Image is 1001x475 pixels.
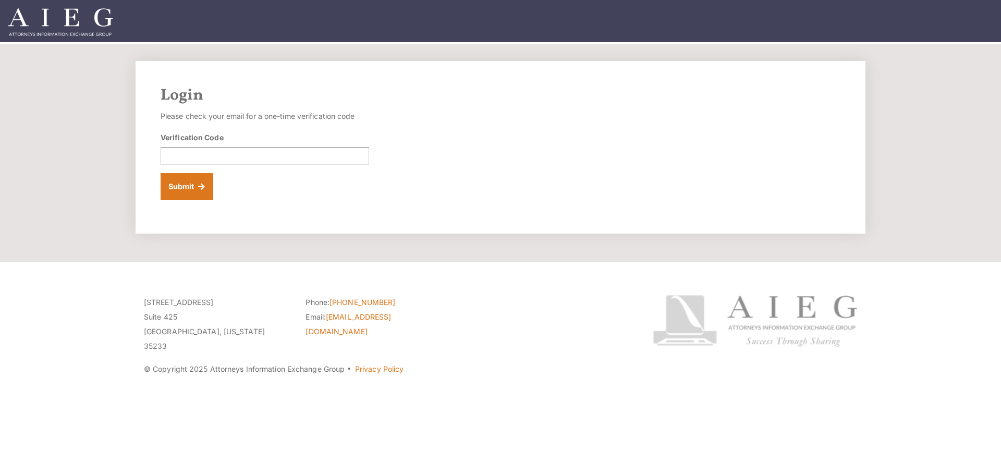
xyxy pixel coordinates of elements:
h2: Login [161,86,840,105]
p: © Copyright 2025 Attorneys Information Exchange Group [144,362,614,376]
img: Attorneys Information Exchange Group [8,8,113,36]
li: Phone: [306,295,451,310]
a: [EMAIL_ADDRESS][DOMAIN_NAME] [306,312,391,336]
a: Privacy Policy [355,364,404,373]
li: Email: [306,310,451,339]
p: Please check your email for a one-time verification code [161,109,369,124]
label: Verification Code [161,132,224,143]
p: [STREET_ADDRESS] Suite 425 [GEOGRAPHIC_DATA], [US_STATE] 35233 [144,295,290,354]
a: [PHONE_NUMBER] [329,298,395,307]
button: Submit [161,173,213,200]
img: Attorneys Information Exchange Group logo [653,295,857,347]
span: · [347,369,351,374]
